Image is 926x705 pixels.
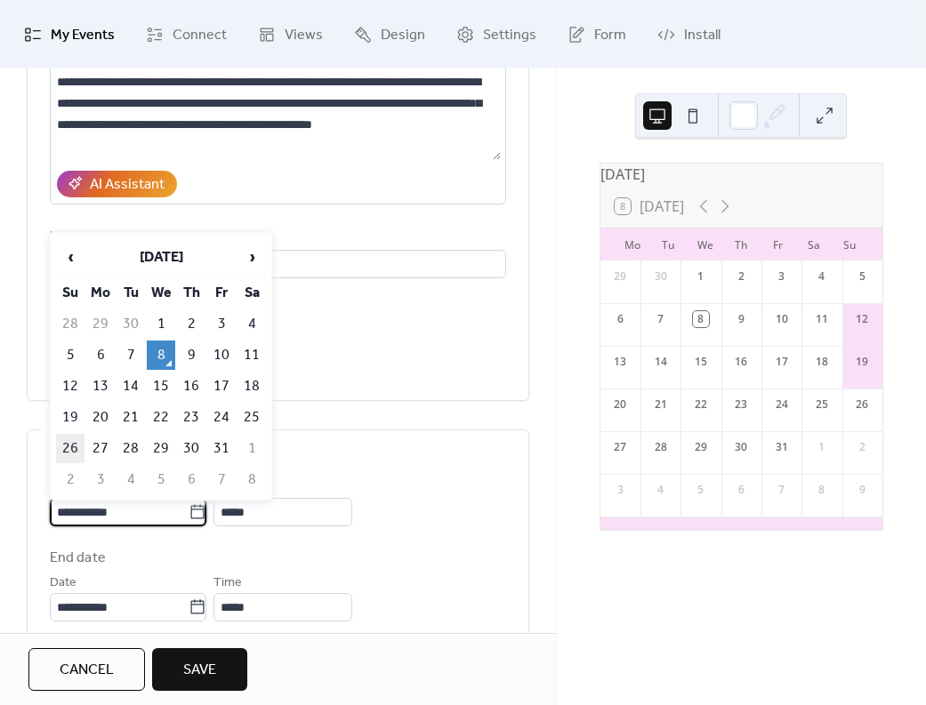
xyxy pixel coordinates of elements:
div: 6 [733,482,749,498]
td: 9 [177,340,205,370]
div: 5 [693,482,709,498]
span: Cancel [60,660,114,681]
div: Th [723,228,760,260]
div: 21 [653,397,669,413]
div: 2 [733,268,749,284]
span: › [238,239,265,275]
th: Tu [117,278,145,308]
td: 11 [238,340,266,370]
td: 14 [117,372,145,401]
div: Sa [795,228,832,260]
div: 10 [774,311,790,327]
div: 14 [653,354,669,370]
a: My Events [11,7,128,61]
div: 5 [854,268,870,284]
span: My Events [51,21,115,49]
div: Location [50,226,503,247]
div: 15 [693,354,709,370]
div: 4 [653,482,669,498]
div: 29 [612,268,628,284]
td: 30 [117,309,145,339]
button: Cancel [28,648,145,691]
td: 13 [86,372,115,401]
div: 7 [653,311,669,327]
span: Save [183,660,216,681]
td: 4 [238,309,266,339]
a: Settings [443,7,550,61]
th: Th [177,278,205,308]
td: 5 [147,465,175,494]
div: Fr [760,228,796,260]
a: Design [341,7,439,61]
td: 30 [177,434,205,463]
td: 21 [117,403,145,432]
span: Design [381,21,425,49]
td: 12 [56,372,85,401]
td: 20 [86,403,115,432]
td: 4 [117,465,145,494]
td: 17 [207,372,236,401]
div: 18 [814,354,830,370]
th: Sa [238,278,266,308]
span: Install [684,21,721,49]
td: 6 [177,465,205,494]
div: 1 [814,439,830,455]
td: 25 [238,403,266,432]
div: 3 [774,268,790,284]
td: 2 [177,309,205,339]
div: 6 [612,311,628,327]
div: 20 [612,397,628,413]
div: End date [50,548,106,569]
td: 22 [147,403,175,432]
th: Su [56,278,85,308]
td: 16 [177,372,205,401]
th: [DATE] [86,238,236,276]
div: We [687,228,723,260]
td: 8 [147,340,175,370]
a: Views [245,7,336,61]
span: Views [285,21,323,49]
div: 22 [693,397,709,413]
td: 18 [238,372,266,401]
div: 9 [854,482,870,498]
td: 15 [147,372,175,401]
button: Save [152,648,247,691]
div: 1 [693,268,709,284]
div: 9 [733,311,749,327]
td: 3 [86,465,115,494]
button: AI Assistant [57,171,177,197]
div: 8 [693,311,709,327]
span: Date [50,573,76,594]
span: ‹ [57,239,84,275]
a: Install [644,7,734,61]
td: 6 [86,340,115,370]
div: 17 [774,354,790,370]
td: 8 [238,465,266,494]
div: 30 [653,268,669,284]
div: 23 [733,397,749,413]
div: 29 [693,439,709,455]
td: 3 [207,309,236,339]
td: 28 [56,309,85,339]
div: 31 [774,439,790,455]
td: 24 [207,403,236,432]
th: We [147,278,175,308]
a: Connect [133,7,240,61]
div: 27 [612,439,628,455]
div: Su [832,228,868,260]
td: 5 [56,340,85,370]
td: 1 [147,309,175,339]
div: Mo [615,228,651,260]
div: 26 [854,397,870,413]
span: Settings [483,21,536,49]
span: Form [594,21,626,49]
span: Time [213,573,242,594]
div: 11 [814,311,830,327]
div: 25 [814,397,830,413]
div: 4 [814,268,830,284]
div: 28 [653,439,669,455]
td: 23 [177,403,205,432]
div: 3 [612,482,628,498]
td: 31 [207,434,236,463]
div: 8 [814,482,830,498]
